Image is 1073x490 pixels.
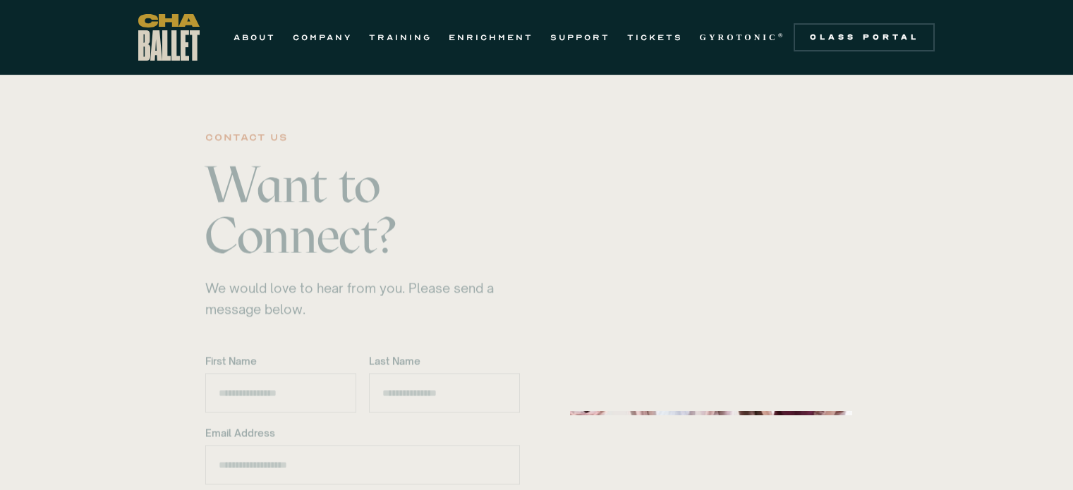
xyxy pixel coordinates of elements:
[205,159,520,260] h1: Want to Connect?
[778,32,786,39] sup: ®
[627,29,683,46] a: TICKETS
[449,29,533,46] a: ENRICHMENT
[234,29,276,46] a: ABOUT
[205,277,520,319] div: We would love to hear from you. Please send a message below.
[550,29,610,46] a: SUPPORT
[205,353,356,369] label: First Name
[700,32,778,42] strong: GYROTONIC
[138,14,200,61] a: home
[700,29,786,46] a: GYROTONIC®
[369,353,520,369] label: Last Name
[794,23,935,51] a: Class Portal
[293,29,352,46] a: COMPANY
[205,425,520,441] label: Email Address
[369,29,432,46] a: TRAINING
[205,129,288,146] div: contact us
[802,32,926,43] div: Class Portal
